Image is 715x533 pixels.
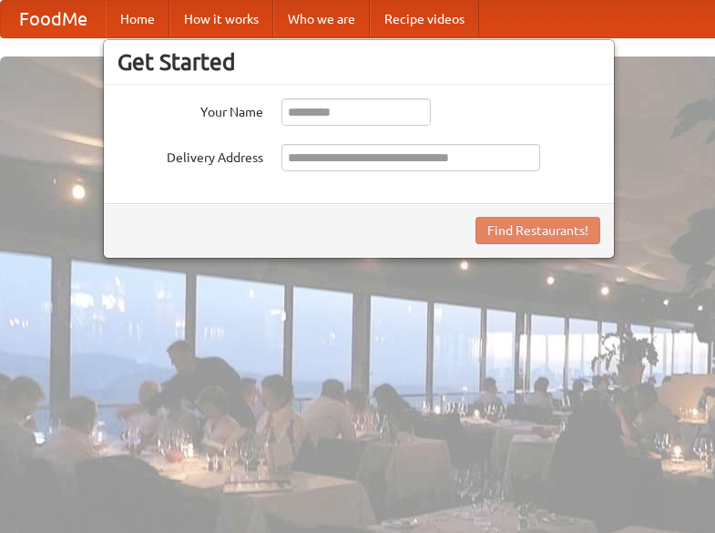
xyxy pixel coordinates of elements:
[370,1,479,37] a: Recipe videos
[169,1,273,37] a: How it works
[117,144,263,167] label: Delivery Address
[475,217,600,244] button: Find Restaurants!
[117,48,600,76] h3: Get Started
[1,1,106,37] a: FoodMe
[273,1,370,37] a: Who we are
[117,98,263,121] label: Your Name
[106,1,169,37] a: Home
